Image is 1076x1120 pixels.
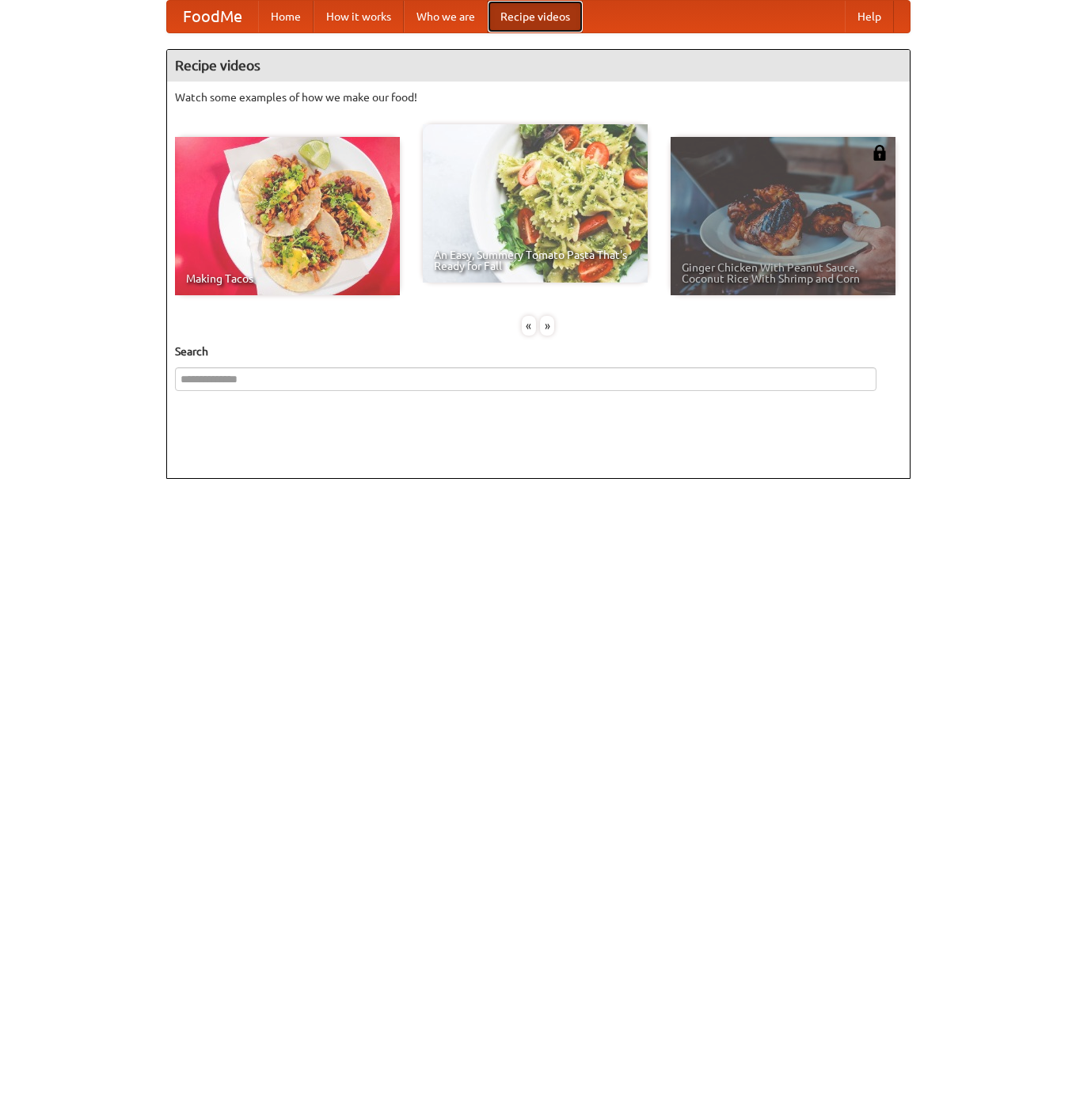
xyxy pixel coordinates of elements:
img: 483408.png [872,145,888,161]
div: » [540,316,554,336]
p: Watch some examples of how we make our food! [175,89,902,105]
a: Home [258,1,314,32]
h4: Recipe videos [167,50,910,82]
a: Making Tacos [175,137,400,295]
a: Help [845,1,894,32]
h5: Search [175,344,902,359]
div: « [522,316,536,336]
a: Who we are [404,1,488,32]
a: Recipe videos [488,1,583,32]
a: An Easy, Summery Tomato Pasta That's Ready for Fall [423,124,648,283]
a: How it works [314,1,404,32]
span: An Easy, Summery Tomato Pasta That's Ready for Fall [434,249,637,271]
a: FoodMe [167,1,258,32]
span: Making Tacos [186,273,389,284]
